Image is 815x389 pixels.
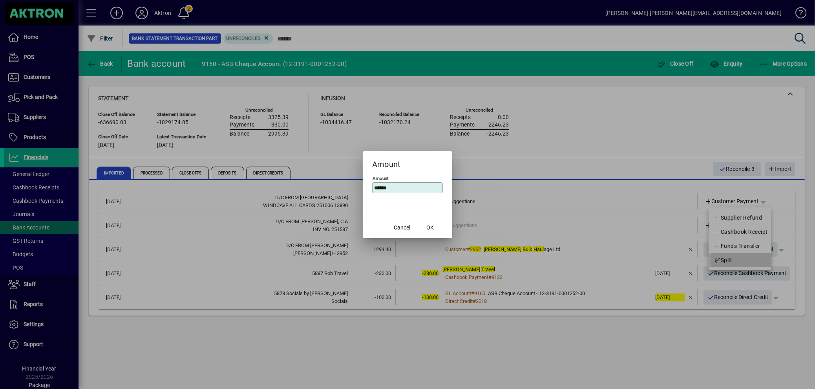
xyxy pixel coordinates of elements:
button: Cancel [389,221,415,235]
span: Cancel [394,224,410,232]
span: OK [427,224,434,232]
h2: Amount [363,151,452,174]
button: OK [418,221,443,235]
mat-label: Amount [373,175,389,181]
